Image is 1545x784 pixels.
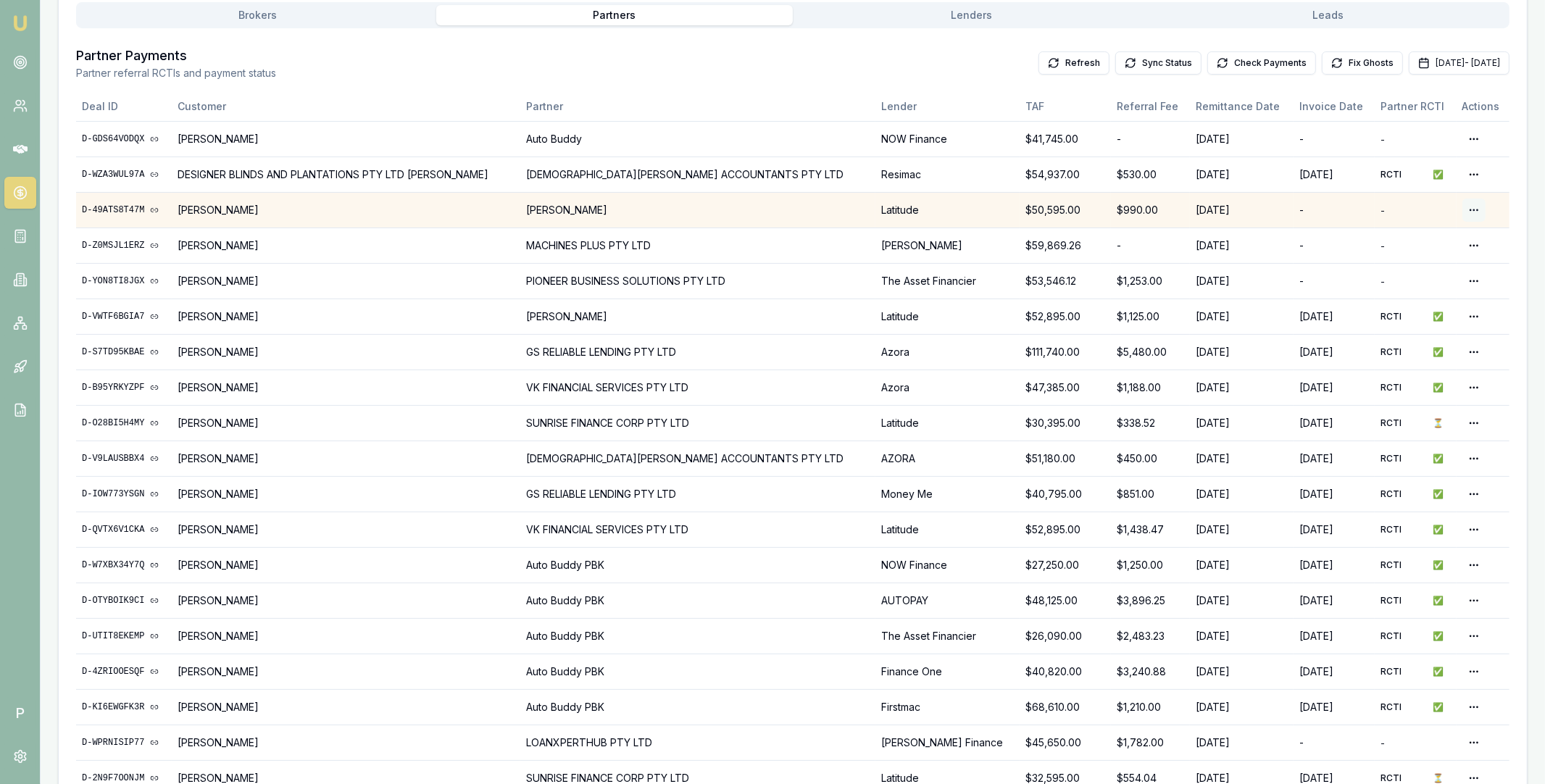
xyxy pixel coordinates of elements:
td: [DATE] [1190,157,1294,192]
td: [DATE] [1294,512,1375,547]
a: D-UTIT8EKEMP [82,630,166,642]
div: $2,483.23 [1117,629,1184,643]
span: Payment Received [1433,453,1444,464]
a: D-OTYBOIK9CI [82,595,166,606]
td: [DATE] [1294,583,1375,618]
td: [DATE] [1190,299,1294,334]
td: [PERSON_NAME] [172,618,520,654]
td: VK FINANCIAL SERVICES PTY LTD [520,512,875,547]
td: [PERSON_NAME] [172,441,520,476]
a: D-B95YRKYZPF [82,382,166,393]
a: D-WZA3WUL97A [82,169,166,180]
td: [PERSON_NAME] [520,299,875,334]
td: [PERSON_NAME] [172,583,520,618]
td: [PERSON_NAME] [172,192,520,228]
td: [PERSON_NAME] [875,228,1020,263]
td: Azora [875,334,1020,370]
a: D-2N9F7OONJM [82,772,166,784]
td: [DATE] [1190,263,1294,299]
div: $47,385.00 [1025,380,1105,395]
td: MACHINES PLUS PTY LTD [520,228,875,263]
div: $68,610.00 [1025,700,1105,714]
td: Latitude [875,299,1020,334]
td: [PERSON_NAME] [172,689,520,725]
td: [PERSON_NAME] Finance [875,725,1020,760]
td: The Asset Financier [875,263,1020,299]
div: $45,650.00 [1025,735,1105,750]
span: - [1380,276,1385,287]
td: Latitude [875,512,1020,547]
h3: Partner Payments [76,46,276,66]
th: Remittance Date [1190,92,1294,121]
button: Refresh [1038,51,1109,75]
a: D-VWTF6BGIA7 [82,311,166,322]
span: DB ID: cmeqi3uwa00a4cn8fw2olua59 Xero ID: 36d54ae6-b8ea-4b84-9c85-e132c6f14294 Status: PAID [1380,311,1427,322]
td: [PERSON_NAME] [172,263,520,299]
td: [PERSON_NAME] [172,547,520,583]
td: [DATE] [1190,121,1294,157]
th: Partner RCTI [1375,92,1456,121]
td: Auto Buddy PBK [520,654,875,689]
span: - [1380,738,1385,748]
span: DB ID: cmeknjh11000yrbf4lahlys3k Xero ID: aff9fd1c-aaa1-45e7-8604-92650b16c496 Status: PAID [1380,453,1427,464]
div: $30,395.00 [1025,416,1105,430]
span: DB ID: cmefmz7cy000rvuikrzbkfwrh Xero ID: 04b24ca2-c235-478e-be49-01863e063fae Status: PAID [1380,524,1427,535]
td: SUNRISE FINANCE CORP PTY LTD [520,405,875,441]
td: PIONEER BUSINESS SOLUTIONS PTY LTD [520,263,875,299]
td: [DATE] [1294,157,1375,192]
span: DB ID: cmep2lklq000avyjlho2mogdd Xero ID: 3c845263-6a63-4196-bd6d-d26ec59953c0 Status: AUTHORISED [1380,417,1427,429]
td: [DATE] [1294,476,1375,512]
span: - [1299,133,1304,145]
div: $1,253.00 [1117,274,1184,288]
span: DB ID: cmep342by000jflxfqy10rhwa Xero ID: e707d602-6232-4c30-a68a-68237c058c78 Status: PAID [1380,382,1427,393]
td: Auto Buddy PBK [520,583,875,618]
td: [DATE] [1190,583,1294,618]
span: Payment Received [1433,382,1444,393]
td: [DEMOGRAPHIC_DATA][PERSON_NAME] ACCOUNTANTS PTY LTD [520,441,875,476]
span: - [1117,133,1121,145]
div: $50,595.00 [1025,203,1105,217]
td: [PERSON_NAME] [520,192,875,228]
div: $40,820.00 [1025,664,1105,679]
span: Payment Pending [1433,772,1444,784]
a: D-V9LAUSBBX4 [82,453,166,464]
div: $1,782.00 [1117,735,1184,750]
td: [PERSON_NAME] [172,512,520,547]
button: Brokers [79,5,436,25]
th: Partner [520,92,875,121]
td: LOANXPERTHUB PTY LTD [520,725,875,760]
span: Payment Received [1433,346,1444,358]
td: NOW Finance [875,121,1020,157]
span: Payment Received [1433,169,1444,180]
td: Firstmac [875,689,1020,725]
a: D-WPRNISIP77 [82,737,166,748]
div: $27,250.00 [1025,558,1105,572]
div: $26,090.00 [1025,629,1105,643]
div: $1,438.47 [1117,522,1184,537]
button: Lenders [793,5,1150,25]
td: Resimac [875,157,1020,192]
td: VK FINANCIAL SERVICES PTY LTD [520,370,875,405]
td: [DATE] [1190,725,1294,760]
a: D-YON8TI8JGX [82,275,166,287]
a: D-KI6EWGFK3R [82,701,166,713]
span: - [1380,241,1385,251]
td: [DATE] [1190,654,1294,689]
div: $1,188.00 [1117,380,1184,395]
p: Partner referral RCTIs and payment status [76,66,276,80]
td: Auto Buddy PBK [520,547,875,583]
td: [DATE] [1294,689,1375,725]
span: - [1299,736,1304,748]
a: D-W7XBX34Y7Q [82,559,166,571]
span: Payment Received [1433,311,1444,322]
span: P [4,697,36,729]
td: Azora [875,370,1020,405]
td: [DATE] [1294,618,1375,654]
div: $3,896.25 [1117,593,1184,608]
a: D-GDS64VODQX [82,133,166,145]
td: [PERSON_NAME] [172,725,520,760]
span: Payment Received [1433,701,1444,713]
td: [DATE] [1294,370,1375,405]
td: [DATE] [1294,299,1375,334]
td: [DATE] [1190,547,1294,583]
